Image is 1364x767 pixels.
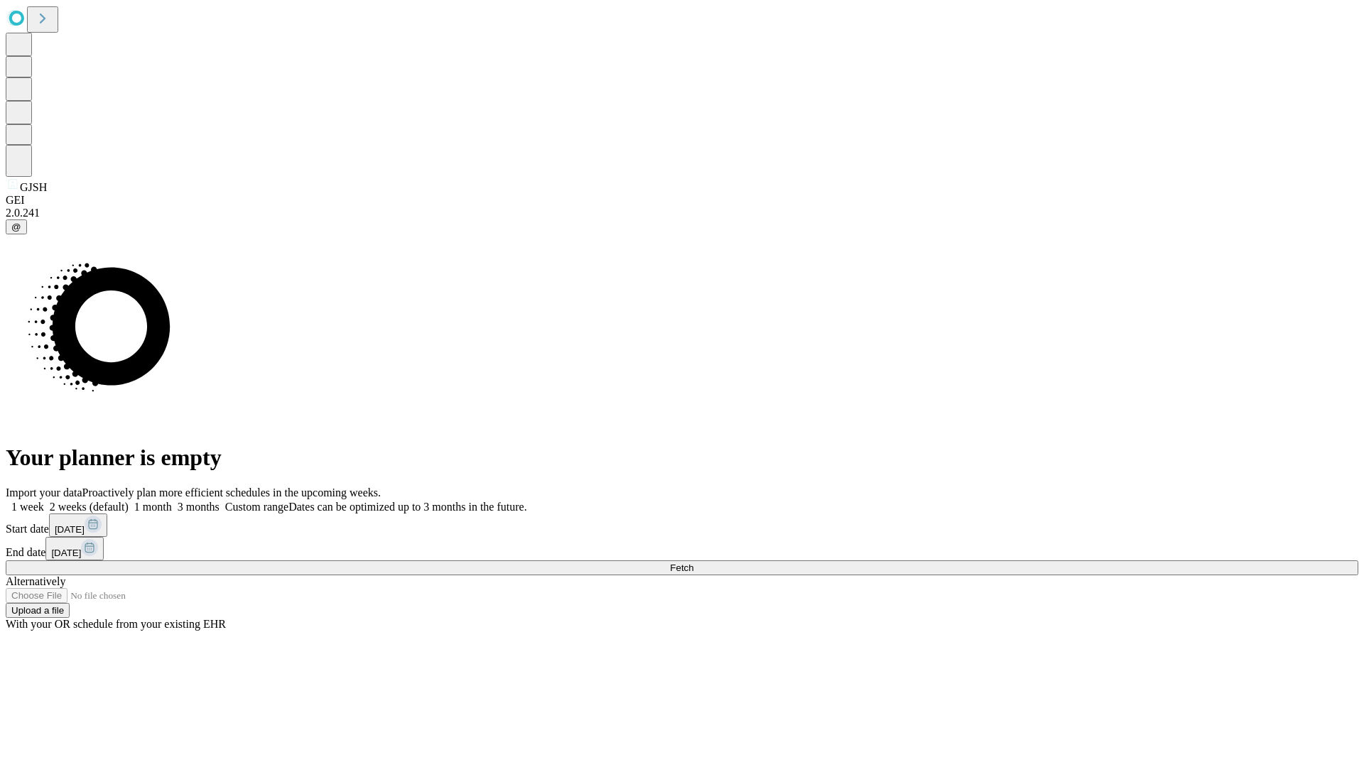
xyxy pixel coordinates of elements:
span: [DATE] [55,524,85,535]
span: Fetch [670,562,693,573]
span: With your OR schedule from your existing EHR [6,618,226,630]
span: 2 weeks (default) [50,501,129,513]
span: 1 week [11,501,44,513]
div: Start date [6,513,1358,537]
span: 1 month [134,501,172,513]
span: Import your data [6,486,82,499]
button: Fetch [6,560,1358,575]
span: Dates can be optimized up to 3 months in the future. [288,501,526,513]
span: Custom range [225,501,288,513]
span: Alternatively [6,575,65,587]
div: 2.0.241 [6,207,1358,219]
button: @ [6,219,27,234]
div: End date [6,537,1358,560]
span: @ [11,222,21,232]
button: [DATE] [45,537,104,560]
span: GJSH [20,181,47,193]
span: 3 months [178,501,220,513]
h1: Your planner is empty [6,445,1358,471]
span: [DATE] [51,548,81,558]
span: Proactively plan more efficient schedules in the upcoming weeks. [82,486,381,499]
button: Upload a file [6,603,70,618]
div: GEI [6,194,1358,207]
button: [DATE] [49,513,107,537]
